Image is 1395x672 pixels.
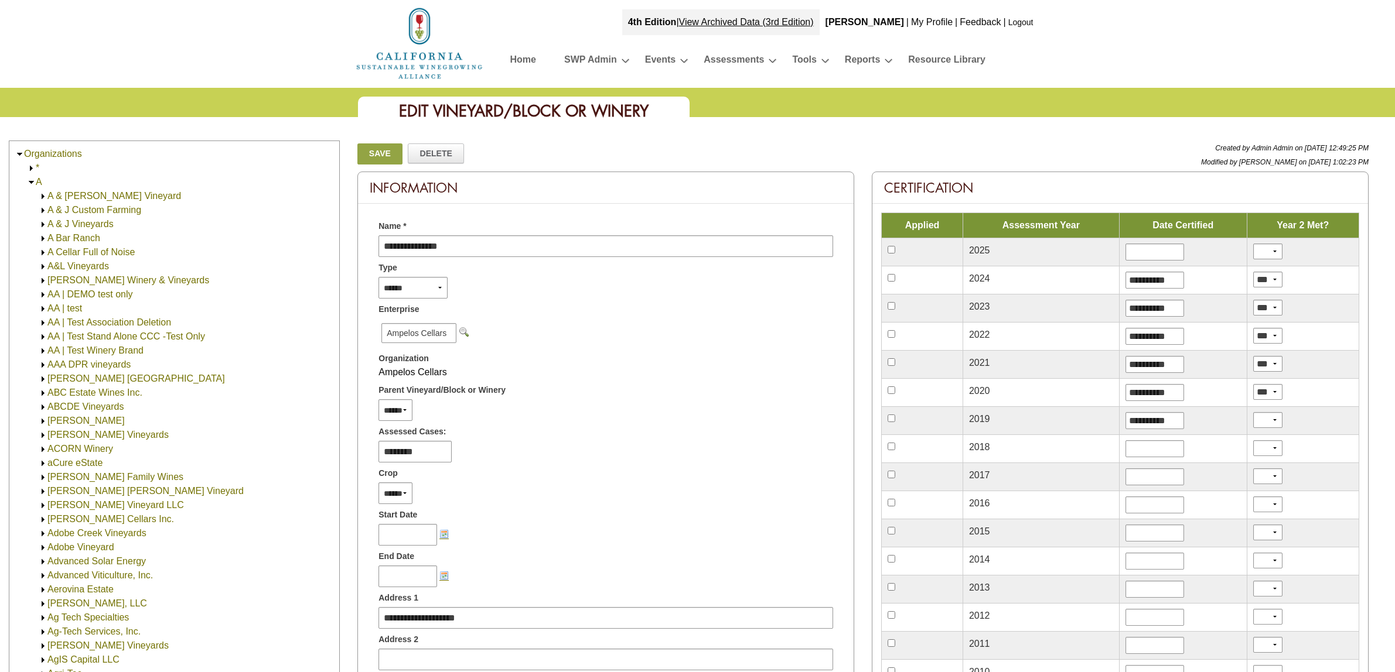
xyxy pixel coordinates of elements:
a: Advanced Viticulture, Inc. [47,570,153,580]
span: Parent Vineyard/Block or Winery [378,384,506,396]
span: 2017 [969,470,990,480]
img: Expand AgIS Capital LLC [39,656,47,664]
a: Reports [845,52,880,72]
img: Expand A&L Vineyards [39,262,47,271]
span: Enterprise [378,303,419,316]
a: AA | test [47,303,82,313]
img: Expand A & J Custom Farming [39,206,47,215]
a: [PERSON_NAME] Vineyards [47,640,169,650]
img: Expand Aerovina Estate [39,585,47,594]
img: Expand AA | DEMO test only [39,290,47,299]
div: | [905,9,910,35]
a: AA | Test Stand Alone CCC -Test Only [47,331,205,341]
img: Expand AAA DPR vineyards [39,361,47,369]
img: Expand Adams Vineyard LLC [39,501,47,510]
a: AgIS Capital LLC [47,654,120,664]
span: Edit Vineyard/Block or Winery [399,101,649,121]
a: Ag Tech Specialties [47,612,129,622]
img: Expand A. Rafanelli Winery & Vineyards [39,276,47,285]
div: Certification [872,172,1368,204]
span: Ampelos Cellars [381,323,456,343]
a: Delete [408,143,464,163]
img: Expand A & D Olson Vineyard [39,192,47,201]
a: Resource Library [908,52,985,72]
strong: 4th Edition [628,17,677,27]
img: Expand AF VINES, LLC [39,599,47,608]
span: Start Date [378,509,417,521]
span: 2020 [969,386,990,396]
a: [PERSON_NAME] [47,416,125,426]
a: Logout [1008,18,1034,27]
a: Tools [792,52,816,72]
img: Expand Agajanian Vineyards [39,642,47,650]
span: 2019 [969,414,990,424]
img: Expand AA | test [39,304,47,313]
a: Assessments [704,52,764,72]
img: Expand Ag-Tech Services, Inc. [39,628,47,636]
a: ABCDE Vineyards [47,402,124,412]
div: | [954,9,959,35]
a: Feedback [960,17,1001,27]
img: Expand Adelaida Cellars Inc. [39,515,47,524]
img: Expand A & J Vineyards [39,220,47,229]
a: A & J Custom Farming [47,205,141,215]
a: [PERSON_NAME] Cellars Inc. [47,514,174,524]
span: 2014 [969,554,990,564]
b: [PERSON_NAME] [826,17,904,27]
a: A & J Vineyards [47,219,114,229]
td: Assessment Year [963,213,1119,238]
a: AA | Test Association Deletion [47,317,171,327]
a: Advanced Solar Energy [47,556,146,566]
img: Expand AA | Test Winery Brand [39,347,47,355]
span: 2011 [969,639,990,649]
img: Expand AA | Test Stand Alone CCC -Test Only [39,332,47,341]
div: | [1002,9,1007,35]
a: [PERSON_NAME] Family Wines [47,472,183,482]
span: 2021 [969,358,990,368]
img: Expand * [27,164,36,173]
span: Address 1 [378,592,418,604]
a: AA | DEMO test only [47,289,133,299]
img: Expand ACORN Winery [39,445,47,454]
span: 2012 [969,611,990,620]
a: AAA DPR vineyards [47,359,131,369]
a: [PERSON_NAME] Vineyards [47,430,169,440]
a: A Bar Ranch [47,233,100,243]
td: Year 2 Met? [1247,213,1359,238]
a: [PERSON_NAME] [GEOGRAPHIC_DATA] [47,373,225,383]
img: Collapse A [27,178,36,187]
img: Collapse Organizations [15,150,24,159]
a: Ag-Tech Services, Inc. [47,626,141,636]
img: Expand aCure eState [39,459,47,468]
span: Assessed Cases: [378,426,446,438]
a: [PERSON_NAME], LLC [47,598,147,608]
span: Created by Admin Admin on [DATE] 12:49:25 PM Modified by [PERSON_NAME] on [DATE] 1:02:23 PM [1201,144,1369,166]
td: Date Certified [1119,213,1247,238]
img: Choose a date [439,529,449,539]
a: [PERSON_NAME] Vineyard LLC [47,500,184,510]
span: Organization [378,352,429,365]
span: Address 2 [378,633,418,646]
a: A&L Vineyards [47,261,109,271]
span: 2023 [969,301,990,311]
span: 2018 [969,442,990,452]
a: Save [357,143,402,164]
span: 2016 [969,498,990,508]
a: Events [645,52,676,72]
a: A [36,177,42,187]
a: SWP Admin [564,52,617,72]
img: Expand AA | Test Association Deletion [39,318,47,327]
a: aCure eState [47,458,103,468]
a: A & [PERSON_NAME] Vineyard [47,191,181,201]
a: View Archived Data (3rd Edition) [679,17,814,27]
img: Expand Advanced Solar Energy [39,557,47,566]
span: End Date [378,550,414,563]
a: A Cellar Full of Noise [47,247,135,257]
img: Expand Adobe Creek Vineyards [39,529,47,538]
img: Expand Advanced Viticulture, Inc. [39,571,47,580]
a: Home [510,52,536,72]
span: 2024 [969,273,990,283]
img: Choose a date [439,571,449,580]
img: logo_cswa2x.png [355,6,484,81]
a: Home [355,37,484,47]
